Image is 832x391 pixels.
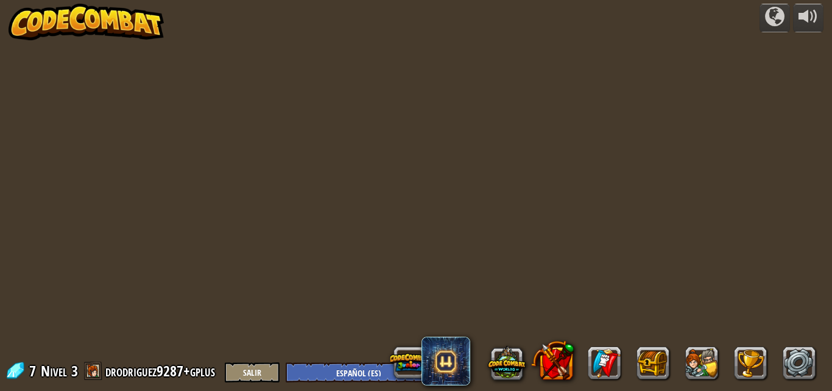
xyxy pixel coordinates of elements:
[760,4,790,32] button: Campañas
[29,361,40,381] span: 7
[41,361,67,381] span: Nivel
[105,361,219,381] a: drodriguez9287+gplus
[793,4,823,32] button: Ajustar volúmen
[9,4,164,40] img: CodeCombat - Learn how to code by playing a game
[225,362,280,382] button: Salir
[71,361,78,381] span: 3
